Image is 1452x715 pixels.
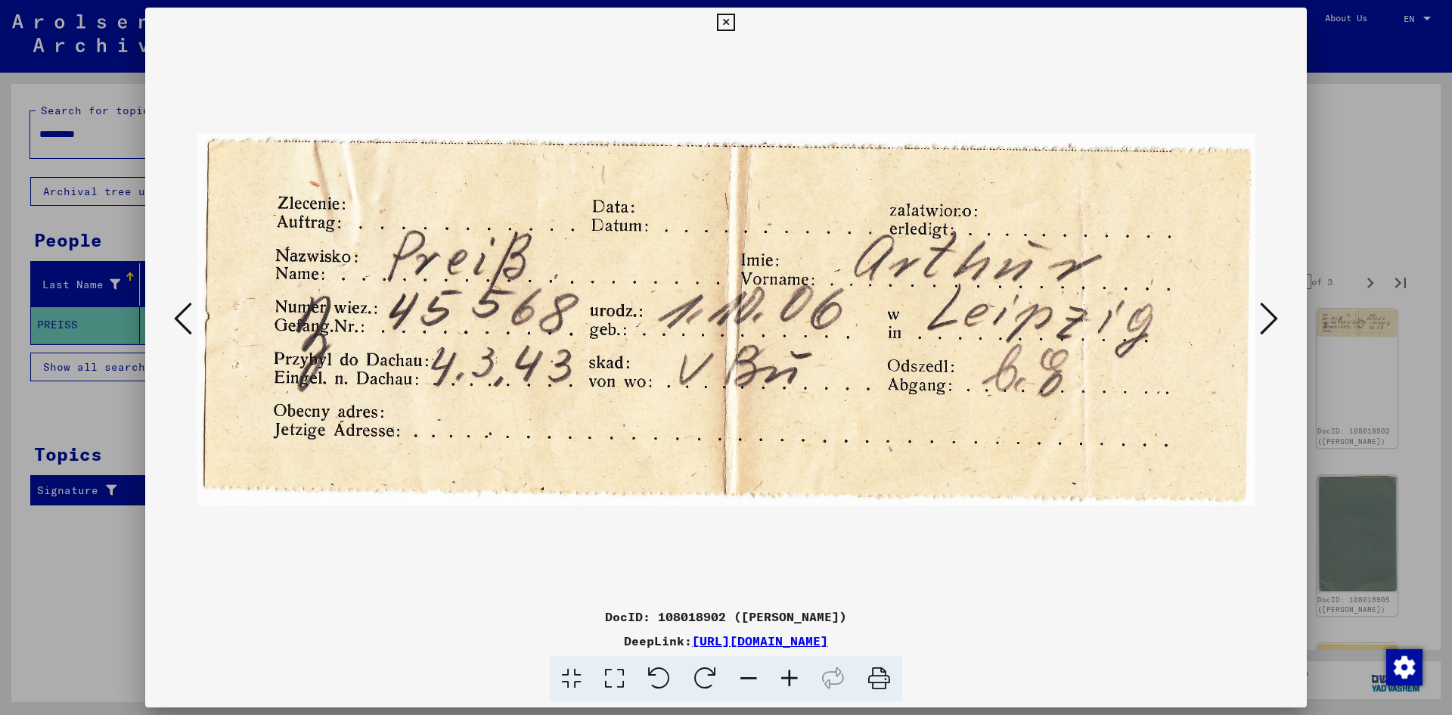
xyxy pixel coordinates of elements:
div: DeepLink: [145,632,1307,650]
img: 001.jpg [197,38,1255,602]
div: Change consent [1385,648,1422,685]
img: Change consent [1386,649,1423,685]
div: DocID: 108018902 ([PERSON_NAME]) [145,608,1307,626]
a: [URL][DOMAIN_NAME] [692,633,828,648]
